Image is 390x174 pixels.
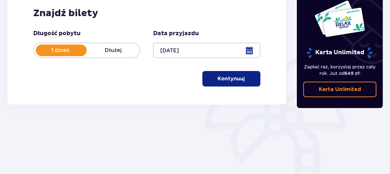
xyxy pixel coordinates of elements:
p: Kontynuuj [218,75,245,82]
p: Zapłać raz, korzystaj przez cały rok. Już od ! [303,64,377,77]
p: Długość pobytu [33,30,81,37]
p: Data przyjazdu [153,30,199,37]
span: 649 zł [345,71,359,76]
p: Karta Unlimited [306,47,373,58]
h2: Znajdź bilety [33,7,260,19]
button: Kontynuuj [202,71,260,87]
p: Dłużej [87,47,140,54]
a: Karta Unlimited [303,82,377,97]
p: Karta Unlimited [319,86,361,93]
p: 1 dzień [34,47,87,54]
